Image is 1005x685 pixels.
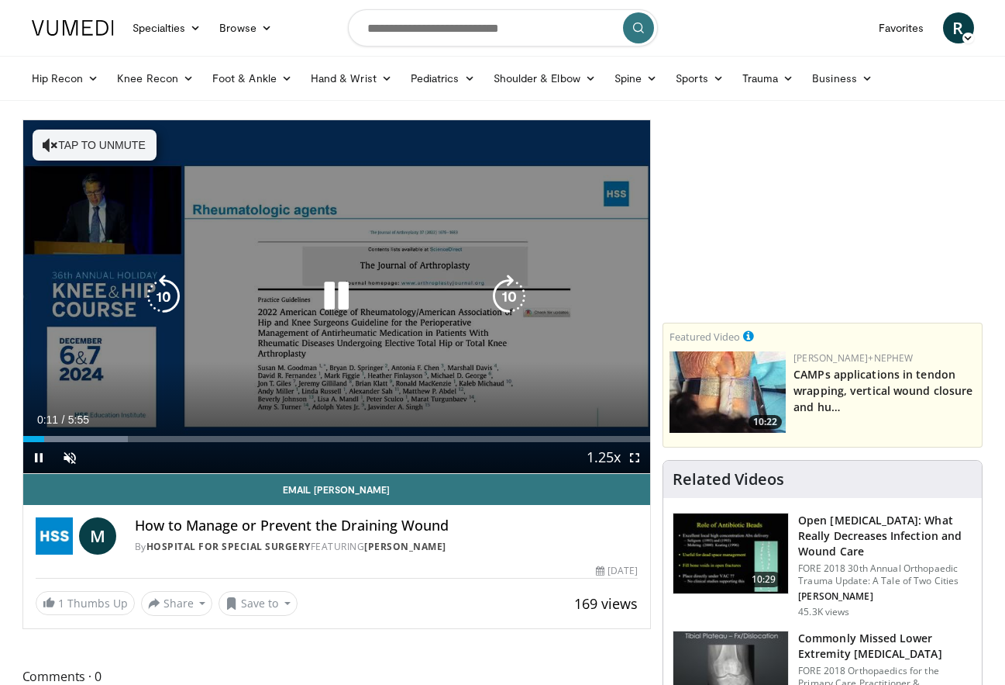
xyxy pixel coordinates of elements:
[943,12,974,43] a: R
[803,63,882,94] a: Business
[68,413,89,426] span: 5:55
[108,63,203,94] a: Knee Recon
[588,442,619,473] button: Playback Rate
[673,513,972,618] a: 10:29 Open [MEDICAL_DATA]: What Really Decreases Infection and Wound Care FORE 2018 30th Annual O...
[669,330,740,344] small: Featured Video
[707,119,939,313] iframe: Advertisement
[749,415,782,429] span: 10:22
[798,562,972,587] p: FORE 2018 30th Annual Orthopaedic Trauma Update: A Tale of Two Cities
[484,63,605,94] a: Shoulder & Elbow
[135,517,638,535] h4: How to Manage or Prevent the Draining Wound
[673,514,788,594] img: ded7be61-cdd8-40fc-98a3-de551fea390e.150x105_q85_crop-smart_upscale.jpg
[401,63,484,94] a: Pediatrics
[210,12,281,43] a: Browse
[23,474,651,505] a: Email [PERSON_NAME]
[135,540,638,554] div: By FEATURING
[798,513,972,559] h3: Open [MEDICAL_DATA]: What Really Decreases Infection and Wound Care
[869,12,934,43] a: Favorites
[22,63,108,94] a: Hip Recon
[32,20,114,36] img: VuMedi Logo
[37,413,58,426] span: 0:11
[58,596,64,611] span: 1
[219,591,298,616] button: Save to
[733,63,804,94] a: Trauma
[36,591,135,615] a: 1 Thumbs Up
[798,606,849,618] p: 45.3K views
[596,564,638,578] div: [DATE]
[348,9,658,47] input: Search topics, interventions
[301,63,401,94] a: Hand & Wrist
[79,517,116,555] a: M
[141,591,213,616] button: Share
[33,130,157,161] button: Tap to unmute
[203,63,301,94] a: Foot & Ankle
[673,470,784,489] h4: Related Videos
[619,442,650,473] button: Fullscreen
[793,351,913,365] a: [PERSON_NAME]+Nephew
[605,63,666,94] a: Spine
[23,436,651,442] div: Progress Bar
[793,367,972,414] a: CAMPs applications in tendon wrapping, vertical wound closure and hu…
[798,590,972,603] p: [PERSON_NAME]
[62,413,65,426] span: /
[745,572,783,587] span: 10:29
[364,540,446,553] a: [PERSON_NAME]
[798,631,972,662] h3: Commonly Missed Lower Extremity [MEDICAL_DATA]
[54,442,85,473] button: Unmute
[666,63,733,94] a: Sports
[23,120,651,474] video-js: Video Player
[669,351,786,433] a: 10:22
[574,594,638,613] span: 169 views
[146,540,311,553] a: Hospital for Special Surgery
[36,517,73,555] img: Hospital for Special Surgery
[669,351,786,433] img: 2677e140-ee51-4d40-a5f5-4f29f195cc19.150x105_q85_crop-smart_upscale.jpg
[23,442,54,473] button: Pause
[123,12,211,43] a: Specialties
